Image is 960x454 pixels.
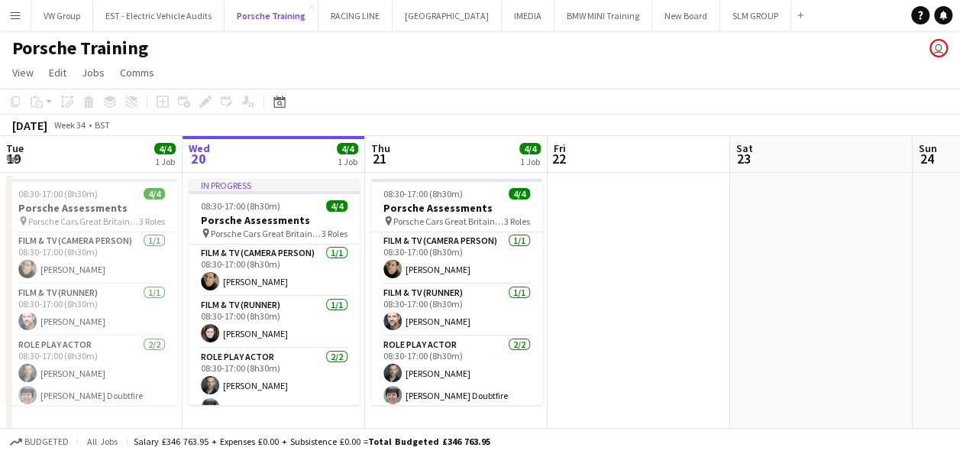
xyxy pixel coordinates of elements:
span: 23 [734,150,753,167]
button: Budgeted [8,433,71,450]
div: [DATE] [12,118,47,133]
span: 4/4 [154,143,176,154]
button: BMW MINI Training [554,1,652,31]
span: Budgeted [24,436,69,447]
span: 3 Roles [139,216,165,227]
div: 1 Job [520,156,540,167]
app-card-role: Role Play Actor2/208:30-17:00 (8h30m)[PERSON_NAME][PERSON_NAME] Doubtfire [189,349,360,423]
app-card-role: Role Play Actor2/208:30-17:00 (8h30m)[PERSON_NAME][PERSON_NAME] Doubtfire [371,336,542,410]
span: View [12,66,34,79]
span: Tue [6,141,24,155]
app-card-role: Film & TV (Runner)1/108:30-17:00 (8h30m)[PERSON_NAME] [189,297,360,349]
button: EST - Electric Vehicle Audits [93,1,225,31]
span: Porsche Cars Great Britain Ltd. [STREET_ADDRESS] [211,228,322,239]
span: 08:30-17:00 (8h30m) [18,188,98,199]
app-job-card: 08:30-17:00 (8h30m)4/4Porsche Assessments Porsche Cars Great Britain Ltd. [STREET_ADDRESS]3 Roles... [371,179,542,405]
button: IMEDIA [502,1,554,31]
a: View [6,63,40,83]
span: Thu [371,141,390,155]
span: Total Budgeted £346 763.95 [368,436,490,447]
span: Porsche Cars Great Britain Ltd. [STREET_ADDRESS] [28,216,139,227]
div: Salary £346 763.95 + Expenses £0.00 + Subsistence £0.00 = [134,436,490,447]
app-card-role: Film & TV (Camera person)1/108:30-17:00 (8h30m)[PERSON_NAME] [371,232,542,284]
a: Edit [43,63,73,83]
app-user-avatar: Lisa Fretwell [929,39,948,57]
span: Comms [120,66,154,79]
div: BST [95,119,110,131]
app-card-role: Film & TV (Runner)1/108:30-17:00 (8h30m)[PERSON_NAME] [371,284,542,336]
span: Sat [736,141,753,155]
button: RACING LINE [318,1,393,31]
span: 4/4 [326,200,347,212]
span: 08:30-17:00 (8h30m) [383,188,463,199]
app-card-role: Film & TV (Camera person)1/108:30-17:00 (8h30m)[PERSON_NAME] [6,232,177,284]
span: 3 Roles [322,228,347,239]
a: Jobs [76,63,111,83]
a: Comms [114,63,160,83]
span: 4/4 [519,143,541,154]
span: 4/4 [144,188,165,199]
span: 3 Roles [504,216,530,227]
span: Edit [49,66,66,79]
app-job-card: 08:30-17:00 (8h30m)4/4Porsche Assessments Porsche Cars Great Britain Ltd. [STREET_ADDRESS]3 Roles... [6,179,177,405]
app-card-role: Role Play Actor2/208:30-17:00 (8h30m)[PERSON_NAME][PERSON_NAME] Doubtfire [6,336,177,410]
app-card-role: Film & TV (Camera person)1/108:30-17:00 (8h30m)[PERSON_NAME] [189,245,360,297]
h1: Porsche Training [12,37,148,60]
span: 08:30-17:00 (8h30m) [201,200,280,212]
h3: Porsche Assessments [189,213,360,227]
button: [GEOGRAPHIC_DATA] [393,1,502,31]
div: 1 Job [155,156,175,167]
span: Fri [554,141,566,155]
span: Porsche Cars Great Britain Ltd. [STREET_ADDRESS] [393,216,504,227]
h3: Porsche Assessments [371,201,542,215]
span: 22 [551,150,566,167]
span: Week 34 [50,119,89,131]
span: 4/4 [337,143,358,154]
button: VW Group [31,1,93,31]
app-job-card: In progress08:30-17:00 (8h30m)4/4Porsche Assessments Porsche Cars Great Britain Ltd. [STREET_ADDR... [189,179,360,405]
span: Sun [919,141,937,155]
span: 24 [916,150,937,167]
button: Porsche Training [225,1,318,31]
span: 19 [4,150,24,167]
div: 1 Job [338,156,357,167]
span: Jobs [82,66,105,79]
span: 4/4 [509,188,530,199]
app-card-role: Film & TV (Runner)1/108:30-17:00 (8h30m)[PERSON_NAME] [6,284,177,336]
span: Wed [189,141,210,155]
span: All jobs [84,436,121,447]
span: 20 [186,150,210,167]
span: 21 [369,150,390,167]
button: SLM GROUP [720,1,791,31]
h3: Porsche Assessments [6,201,177,215]
button: New Board [652,1,720,31]
div: In progress [189,179,360,191]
